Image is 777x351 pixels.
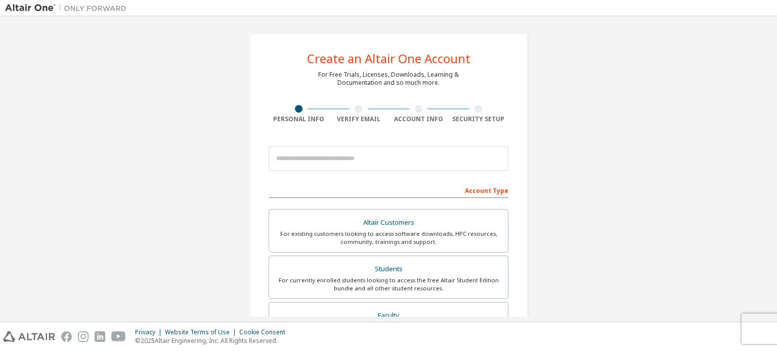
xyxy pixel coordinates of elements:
[269,182,508,198] div: Account Type
[329,115,389,123] div: Verify Email
[318,71,459,87] div: For Free Trials, Licenses, Downloads, Learning & Documentation and so much more.
[61,331,72,342] img: facebook.svg
[135,336,291,345] p: © 2025 Altair Engineering, Inc. All Rights Reserved.
[269,115,329,123] div: Personal Info
[5,3,132,13] img: Altair One
[3,331,55,342] img: altair_logo.svg
[95,331,105,342] img: linkedin.svg
[165,328,239,336] div: Website Terms of Use
[449,115,509,123] div: Security Setup
[239,328,291,336] div: Cookie Consent
[307,53,470,65] div: Create an Altair One Account
[275,262,502,276] div: Students
[78,331,89,342] img: instagram.svg
[275,230,502,246] div: For existing customers looking to access software downloads, HPC resources, community, trainings ...
[275,216,502,230] div: Altair Customers
[275,276,502,292] div: For currently enrolled students looking to access the free Altair Student Edition bundle and all ...
[135,328,165,336] div: Privacy
[275,309,502,323] div: Faculty
[111,331,126,342] img: youtube.svg
[388,115,449,123] div: Account Info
